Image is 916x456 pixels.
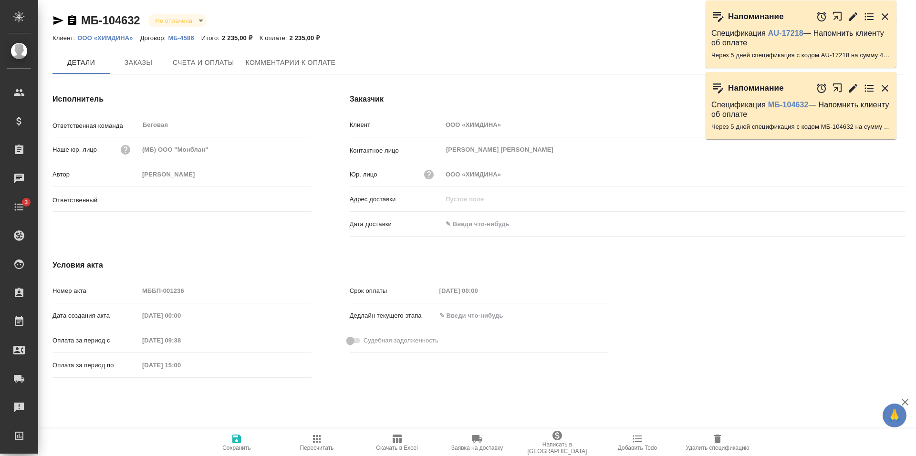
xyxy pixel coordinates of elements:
[52,286,139,296] p: Номер акта
[436,284,520,298] input: Пустое поле
[768,29,803,37] a: AU-17218
[711,100,891,119] p: Спецификация — Напомнить клиенту об оплате
[436,309,520,322] input: ✎ Введи что-нибудь
[52,145,97,155] p: Наше юр. лицо
[139,309,222,322] input: Пустое поле
[52,311,139,321] p: Дата создания акта
[139,143,312,156] input: Пустое поле
[52,196,139,205] p: Ответственный
[864,83,875,94] button: Перейти в todo
[728,12,784,21] p: Напоминание
[832,6,843,27] button: Открыть в новой вкладке
[140,34,168,41] p: Договор:
[66,15,78,26] button: Скопировать ссылку
[350,311,436,321] p: Дедлайн текущего этапа
[201,34,222,41] p: Итого:
[139,333,222,347] input: Пустое поле
[52,170,139,179] p: Автор
[19,197,33,207] span: 3
[442,217,526,231] input: ✎ Введи что-нибудь
[52,336,139,345] p: Оплата за период с
[711,51,891,60] p: Через 5 дней спецификация с кодом AU-17218 на сумму 40367.9 RUB будет просрочена
[350,146,442,155] p: Контактное лицо
[52,121,139,131] p: Ответственная команда
[350,219,442,229] p: Дата доставки
[711,122,891,132] p: Через 5 дней спецификация с кодом МБ-104632 на сумму 2235 RUB будет просрочена
[139,167,312,181] input: Пустое поле
[442,118,906,132] input: Пустое поле
[886,405,903,425] span: 🙏
[847,11,859,22] button: Редактировать
[77,34,140,41] p: ООО «ХИМДИНА»
[222,34,260,41] p: 2 235,00 ₽
[115,57,161,69] span: Заказы
[148,14,207,27] div: Не оплачена
[52,93,312,105] h4: Исполнитель
[864,11,875,22] button: Перейти в todo
[442,192,906,206] input: Пустое поле
[847,83,859,94] button: Редактировать
[173,57,234,69] span: Счета и оплаты
[816,11,827,22] button: Отложить
[711,29,891,48] p: Спецификация — Напомнить клиенту об оплате
[52,15,64,26] button: Скопировать ссылку для ЯМессенджера
[879,11,891,22] button: Закрыть
[879,83,891,94] button: Закрыть
[168,33,201,41] a: МБ-4586
[816,83,827,94] button: Отложить
[350,93,906,105] h4: Заказчик
[2,195,36,219] a: 3
[260,34,290,41] p: К оплате:
[306,198,308,200] button: Open
[139,358,222,372] input: Пустое поле
[52,34,77,41] p: Клиент:
[728,83,784,93] p: Напоминание
[364,336,438,345] span: Судебная задолженность
[832,78,843,98] button: Открыть в новой вкладке
[246,57,336,69] span: Комментарии к оплате
[52,361,139,370] p: Оплата за период по
[290,34,327,41] p: 2 235,00 ₽
[168,34,201,41] p: МБ-4586
[77,33,140,41] a: ООО «ХИМДИНА»
[442,167,906,181] input: Пустое поле
[153,17,195,25] button: Не оплачена
[139,284,312,298] input: Пустое поле
[350,120,442,130] p: Клиент
[58,57,104,69] span: Детали
[350,286,436,296] p: Срок оплаты
[52,259,608,271] h4: Условия акта
[768,101,809,109] a: МБ-104632
[883,404,906,427] button: 🙏
[350,170,377,179] p: Юр. лицо
[81,14,140,27] a: МБ-104632
[350,195,442,204] p: Адрес доставки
